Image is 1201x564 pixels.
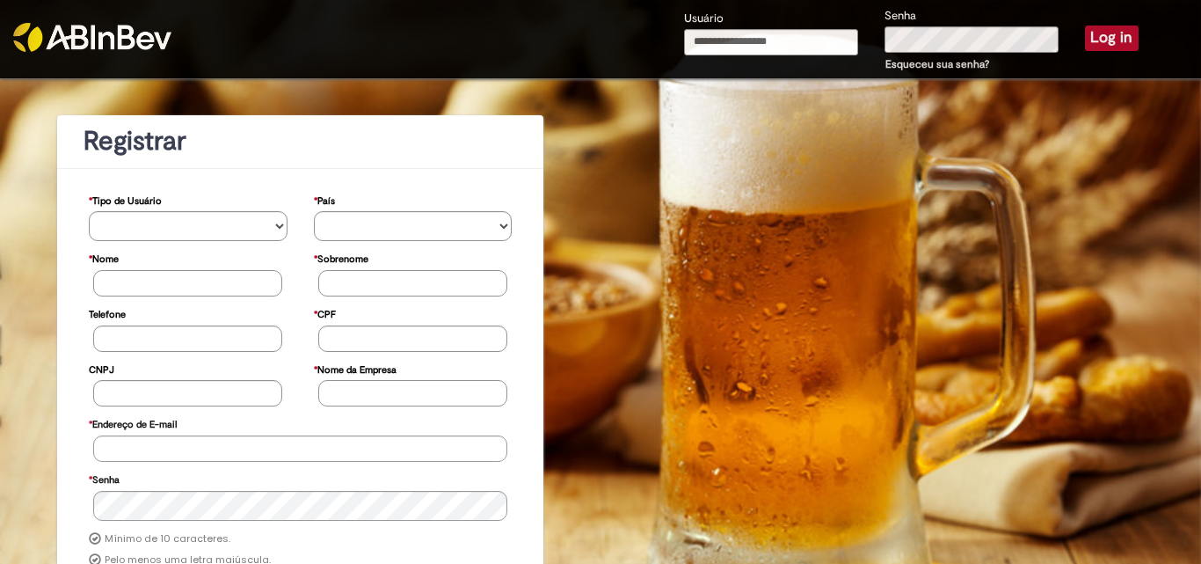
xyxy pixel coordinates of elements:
label: Senha [884,8,916,25]
label: Endereço de E-mail [89,410,177,436]
h1: Registrar [84,127,517,156]
label: CNPJ [89,355,114,381]
label: Senha [89,465,120,491]
label: Mínimo de 10 caracteres. [105,532,230,546]
a: Esqueceu sua senha? [885,57,989,71]
label: CPF [314,300,336,326]
label: Usuário [684,11,724,27]
label: Tipo de Usuário [89,187,162,212]
label: Telefone [89,300,126,326]
img: ABInbev-white.png [13,23,171,52]
label: Nome [89,245,119,270]
label: Sobrenome [314,245,368,270]
button: Log in [1085,26,1139,50]
label: Nome da Empresa [314,355,397,381]
label: País [314,187,335,212]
